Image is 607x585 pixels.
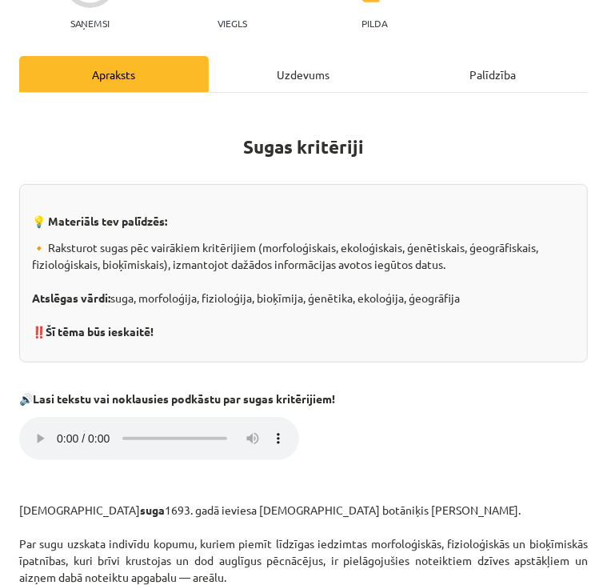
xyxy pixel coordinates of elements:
[32,239,575,340] p: 🔸 Raksturot sugas pēc vairākiem kritērijiem (morfoloģiskais, ekoloģiskais, ģenētiskais, ģeogrāfis...
[32,214,167,228] strong: 💡 Materiāls tev palīdzēs:
[140,503,165,517] strong: suga
[218,18,247,29] p: Viegls
[46,324,154,339] strong: Šī tēma būs ieskaitē!
[243,135,364,158] strong: Sugas kritēriji
[19,417,299,460] audio: Your browser does not support the audio element.
[361,18,387,29] p: pilda
[209,56,398,92] div: Uzdevums
[19,363,588,407] p: 🔊
[33,391,335,406] strong: Lasi tekstu vai noklausies podkāstu par sugas kritērijiem!
[19,56,209,92] div: Apraksts
[398,56,588,92] div: Palīdzība
[64,18,116,29] p: Saņemsi
[32,290,110,305] strong: Atslēgas vārdi:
